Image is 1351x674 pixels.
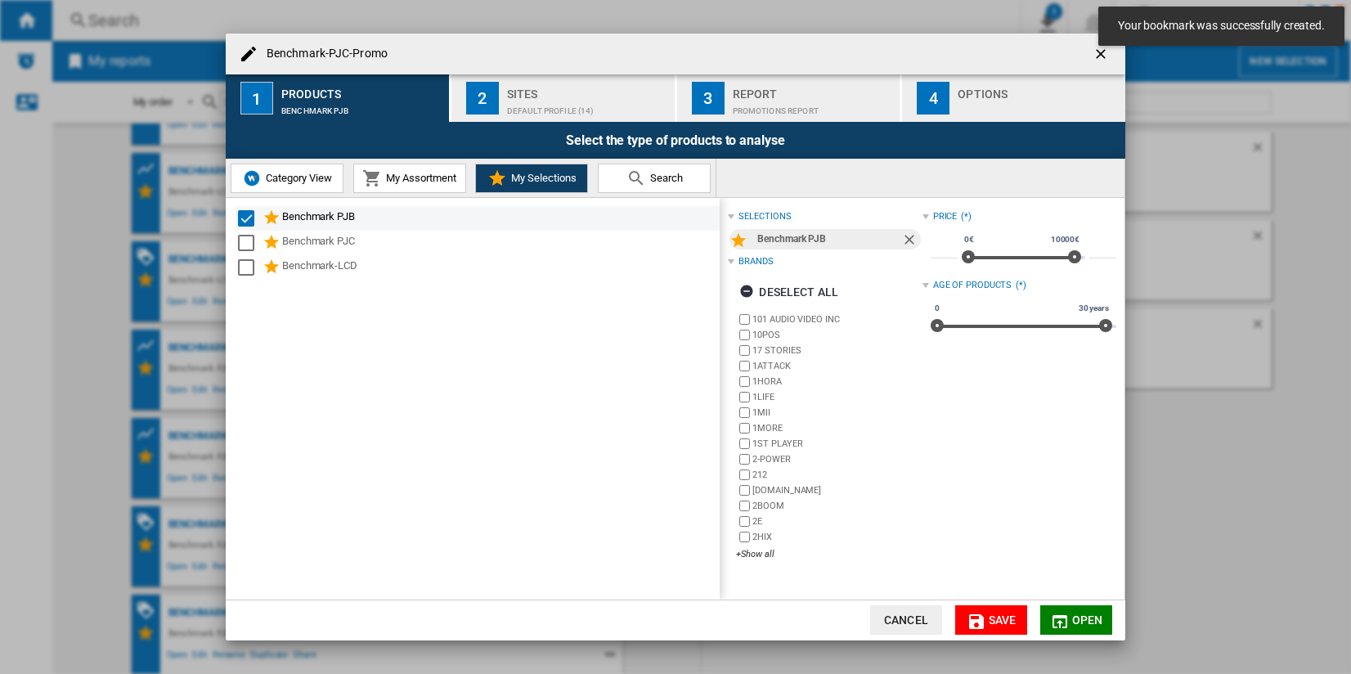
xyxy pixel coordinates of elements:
[739,516,750,527] input: brand.name
[226,74,451,122] button: 1 Products Benchmark PJB
[475,164,588,193] button: My Selections
[739,438,750,449] input: brand.name
[932,302,942,315] span: 0
[282,233,717,253] div: Benchmark PJC
[752,531,922,543] label: 2HIX
[1093,46,1112,65] ng-md-icon: getI18NText('BUTTONS.CLOSE_DIALOG')
[262,172,332,184] span: Category View
[238,209,263,228] md-checkbox: Select
[752,407,922,419] label: 1MII
[752,329,922,341] label: 10POS
[598,164,711,193] button: Search
[507,98,668,115] div: Default profile (14)
[739,470,750,480] input: brand.name
[739,532,750,542] input: brand.name
[739,423,750,434] input: brand.name
[739,454,750,465] input: brand.name
[736,548,922,560] div: +Show all
[752,375,922,388] label: 1HORA
[281,98,442,115] div: Benchmark PJB
[752,438,922,450] label: 1ST PLAYER
[242,168,262,188] img: wiser-icon-blue.png
[258,46,388,62] h4: Benchmark-PJC-Promo
[240,82,273,115] div: 1
[226,34,1125,640] md-dialog: Benchmark-PJC-Promo 1 ...
[507,81,668,98] div: Sites
[238,233,263,253] md-checkbox: Select
[757,229,900,249] div: Benchmark PJB
[353,164,466,193] button: My Assortment
[752,422,922,434] label: 1MORE
[739,392,750,402] input: brand.name
[752,500,922,512] label: 2BOOM
[739,345,750,356] input: brand.name
[226,122,1125,159] div: Select the type of products to analyse
[1113,18,1330,34] span: Your bookmark was successfully created.
[752,391,922,403] label: 1LIFE
[739,407,750,418] input: brand.name
[739,330,750,340] input: brand.name
[231,164,343,193] button: Category View
[902,74,1125,122] button: 4 Options
[989,613,1017,627] span: Save
[738,210,791,223] div: selections
[962,233,976,246] span: 0€
[1086,38,1119,70] button: getI18NText('BUTTONS.CLOSE_DIALOG')
[1076,302,1111,315] span: 30 years
[733,98,894,115] div: Promotions report
[933,210,958,223] div: Price
[507,172,577,184] span: My Selections
[958,81,1119,98] div: Options
[752,453,922,465] label: 2-POWER
[382,172,456,184] span: My Assortment
[1040,605,1112,635] button: Open
[739,314,750,325] input: brand.name
[238,258,263,277] md-checkbox: Select
[955,605,1027,635] button: Save
[734,277,843,307] button: Deselect all
[739,376,750,387] input: brand.name
[752,484,922,497] label: [DOMAIN_NAME]
[752,515,922,528] label: 2E
[281,81,442,98] div: Products
[739,361,750,371] input: brand.name
[752,344,922,357] label: 17 STORIES
[646,172,683,184] span: Search
[738,255,773,268] div: Brands
[739,485,750,496] input: brand.name
[451,74,676,122] button: 2 Sites Default profile (14)
[282,209,717,228] div: Benchmark PJB
[677,74,902,122] button: 3 Report Promotions report
[739,277,838,307] div: Deselect all
[1072,613,1103,627] span: Open
[733,81,894,98] div: Report
[282,258,717,277] div: Benchmark-LCD
[739,501,750,511] input: brand.name
[752,360,922,372] label: 1ATTACK
[1048,233,1082,246] span: 10000€
[752,469,922,481] label: 212
[901,231,921,251] ng-md-icon: Remove
[692,82,725,115] div: 3
[933,279,1012,292] div: Age of products
[870,605,942,635] button: Cancel
[752,313,922,326] label: 101 AUDIO VIDEO INC
[466,82,499,115] div: 2
[917,82,949,115] div: 4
